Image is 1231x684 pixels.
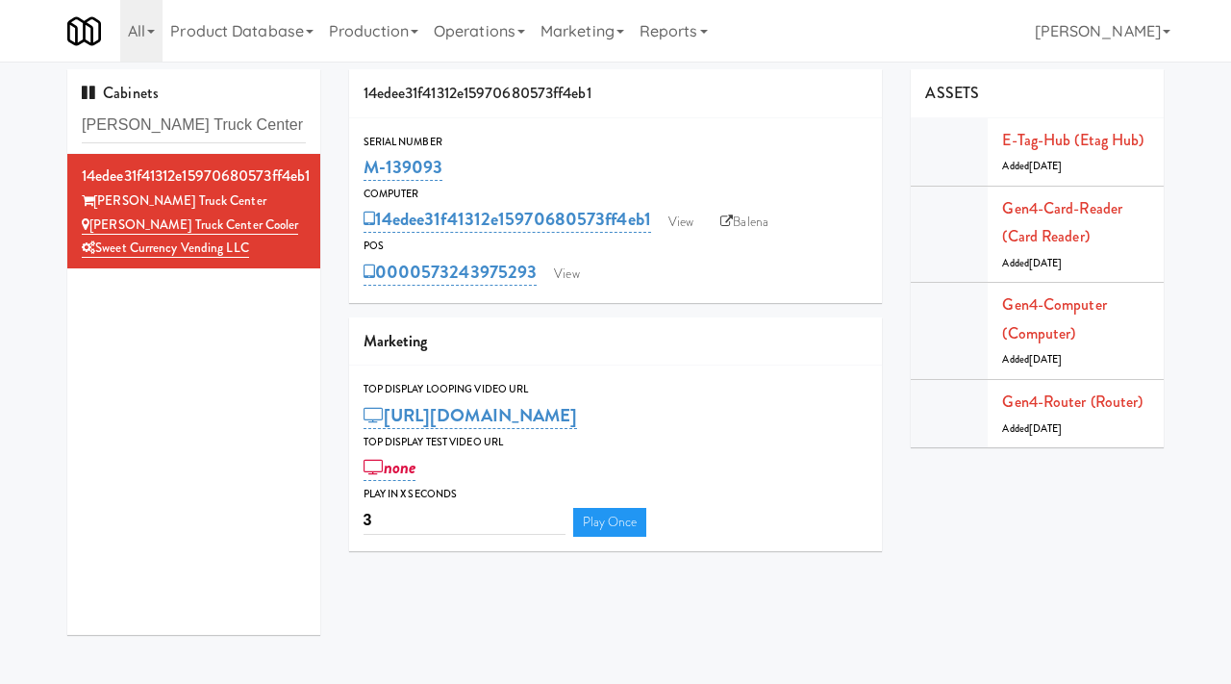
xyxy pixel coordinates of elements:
[364,259,538,286] a: 0000573243975293
[364,485,868,504] div: Play in X seconds
[1002,129,1143,151] a: E-tag-hub (Etag Hub)
[82,215,298,235] a: [PERSON_NAME] Truck Center Cooler
[925,82,979,104] span: ASSETS
[364,185,868,204] div: Computer
[82,82,159,104] span: Cabinets
[82,190,306,214] div: [PERSON_NAME] Truck Center
[364,380,868,399] div: Top Display Looping Video Url
[67,14,101,48] img: Micromart
[364,330,428,352] span: Marketing
[364,237,868,256] div: POS
[364,154,443,181] a: M-139093
[1029,256,1063,270] span: [DATE]
[573,508,647,537] a: Play Once
[1002,293,1106,344] a: Gen4-computer (Computer)
[711,208,778,237] a: Balena
[659,208,703,237] a: View
[364,133,868,152] div: Serial Number
[82,108,306,143] input: Search cabinets
[82,239,249,258] a: Sweet Currency Vending LLC
[364,206,651,233] a: 14edee31f41312e15970680573ff4eb1
[1002,391,1143,413] a: Gen4-router (Router)
[1002,352,1062,367] span: Added
[1002,421,1062,436] span: Added
[67,154,320,268] li: 14edee31f41312e15970680573ff4eb1[PERSON_NAME] Truck Center [PERSON_NAME] Truck Center CoolerSweet...
[364,402,578,429] a: [URL][DOMAIN_NAME]
[544,260,589,289] a: View
[1002,256,1062,270] span: Added
[1029,159,1063,173] span: [DATE]
[364,433,868,452] div: Top Display Test Video Url
[82,162,306,190] div: 14edee31f41312e15970680573ff4eb1
[1029,352,1063,367] span: [DATE]
[349,69,883,118] div: 14edee31f41312e15970680573ff4eb1
[1002,197,1122,248] a: Gen4-card-reader (Card Reader)
[1002,159,1062,173] span: Added
[364,454,416,481] a: none
[1029,421,1063,436] span: [DATE]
